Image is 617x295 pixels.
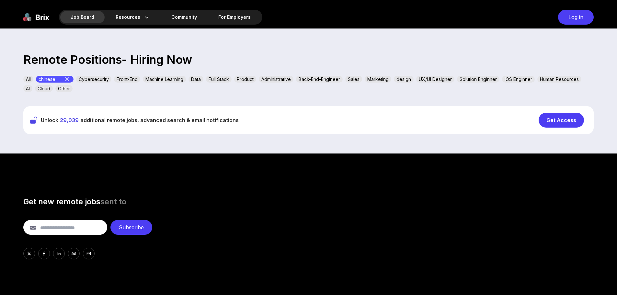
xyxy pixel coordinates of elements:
div: Back-End-Engineer [296,76,343,83]
div: Resources [105,11,160,23]
div: Front-End [114,76,140,83]
div: Cybersecurity [76,76,111,83]
div: chinese [36,76,74,83]
a: Get Access [539,113,587,128]
div: Cloud [35,85,53,92]
div: Job Board [60,11,105,23]
div: Other [55,85,73,92]
div: Human Resources [537,76,581,83]
div: Machine Learning [143,76,186,83]
div: Administrative [259,76,293,83]
span: 29,039 [60,117,79,123]
div: Data [189,76,203,83]
div: All [23,76,33,83]
div: design [394,76,414,83]
div: iOS Enginner [502,76,535,83]
a: For Employers [208,11,261,23]
div: Subscribe [110,220,152,235]
div: Sales [345,76,362,83]
a: Community [161,11,207,23]
div: Marketing [365,76,391,83]
div: Product [234,76,256,83]
span: sent to [100,197,126,206]
span: Unlock additional remote jobs, advanced search & email notifications [41,116,239,124]
div: Get Access [539,113,584,128]
div: Log in [558,10,594,25]
div: Solution Enginner [457,76,499,83]
div: Full Stack [206,76,232,83]
div: AI [23,85,32,92]
div: UX/UI Designer [416,76,454,83]
h3: Get new remote jobs [23,197,594,207]
a: Log in [555,10,594,25]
